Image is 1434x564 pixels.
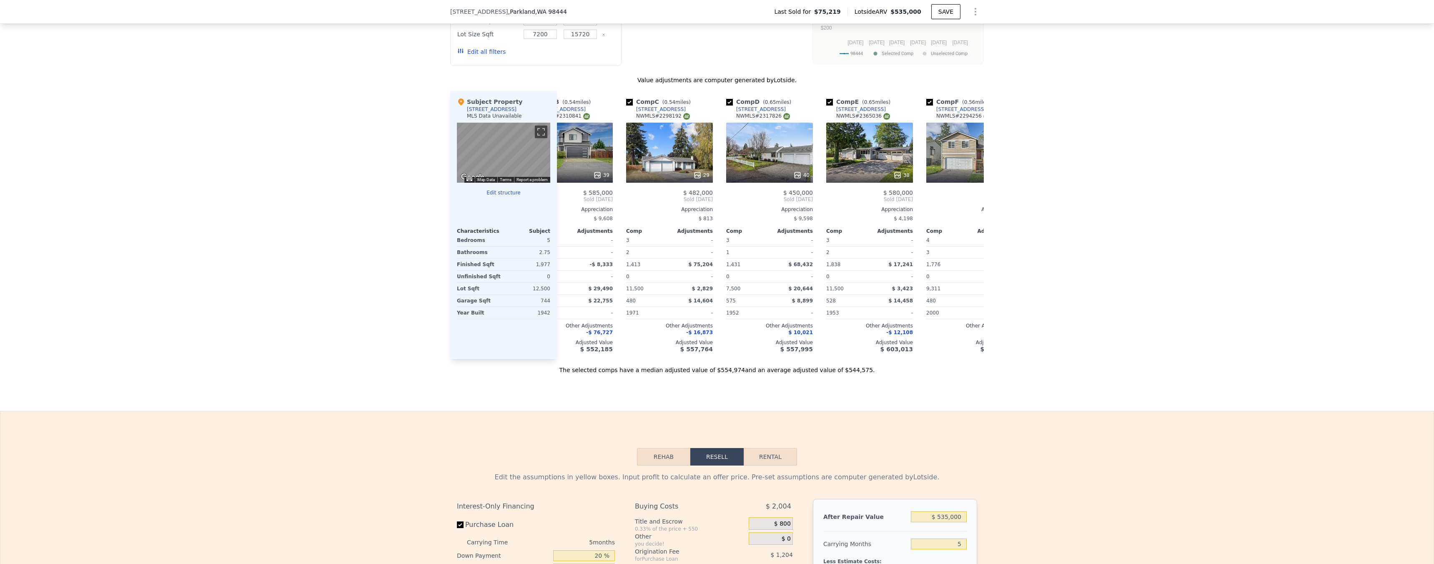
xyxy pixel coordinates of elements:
span: $ 813 [699,216,713,222]
div: - [871,234,913,246]
img: NWMLS Logo [783,113,790,120]
span: $ 2,829 [692,286,713,292]
div: - [971,271,1013,282]
span: ( miles) [659,99,694,105]
span: 11,500 [826,286,844,292]
span: Sold [DATE] [626,196,713,203]
div: 0 [505,271,550,282]
div: Adjustments [970,228,1013,234]
div: - [771,234,813,246]
div: Street View [457,123,550,183]
div: Appreciation [726,206,813,213]
div: - [771,307,813,319]
span: 0 [626,274,629,279]
div: Other Adjustments [826,322,913,329]
div: - [771,271,813,282]
div: Adjusted Value [526,339,613,346]
span: 0 [926,274,930,279]
div: Carrying Months [823,536,908,551]
img: NWMLS Logo [883,113,890,120]
div: 1952 [726,307,768,319]
div: you decide! [635,541,745,547]
span: $ 0 [782,535,791,543]
span: $ 552,185 [580,346,613,352]
div: 1971 [626,307,668,319]
div: Interest-Only Financing [457,499,615,514]
span: $ 1,204 [770,551,792,558]
div: 12,500 [505,283,550,295]
div: Origination Fee [635,547,728,556]
div: 744 [505,295,550,307]
div: [STREET_ADDRESS] [636,106,686,113]
div: Comp F [926,98,994,106]
div: 2 [626,247,668,258]
div: NWMLS # 2294256 [936,113,990,120]
text: [DATE] [931,40,947,45]
text: [DATE] [848,40,864,45]
div: Other [635,532,745,541]
div: Unfinished Sqft [457,271,502,282]
span: 1,776 [926,262,940,267]
img: NWMLS Logo [583,113,590,120]
text: [DATE] [952,40,968,45]
div: Finished Sqft [457,259,502,270]
span: $ 75,204 [688,262,713,267]
div: Other Adjustments [526,322,613,329]
div: Subject Property [457,98,522,106]
span: $ 20,644 [788,286,813,292]
span: 9,311 [926,286,940,292]
a: Open this area in Google Maps (opens a new window) [459,172,486,183]
span: 1,838 [826,262,840,267]
span: $ 4,198 [894,216,913,222]
span: 7,500 [726,286,740,292]
input: Purchase Loan [457,521,464,528]
div: Appreciation [526,206,613,213]
div: - [671,247,713,258]
div: [STREET_ADDRESS] [467,106,516,113]
span: 0.54 [564,99,576,105]
button: Edit structure [457,189,550,196]
div: 1942 [505,307,550,319]
span: 3 [726,237,730,243]
span: 4 [926,237,930,243]
div: - [871,307,913,319]
div: Lot Size Sqft [457,28,519,40]
div: NWMLS # 2310841 [536,113,590,120]
div: Comp B [526,98,594,106]
span: Last Sold for [774,8,814,16]
div: Carrying Time [467,536,521,549]
div: 38 [893,171,910,179]
span: -$ 76,727 [586,330,613,335]
text: [DATE] [869,40,885,45]
div: 29 [693,171,709,179]
text: 98444 [850,51,863,56]
span: $ 9,598 [794,216,813,222]
div: Comp [926,228,970,234]
div: Comp [626,228,669,234]
span: $535,000 [890,8,921,15]
div: - [571,271,613,282]
div: Lot Sqft [457,283,502,295]
span: 3 [626,237,629,243]
span: 0.54 [664,99,675,105]
div: - [671,307,713,319]
div: 3 [926,247,968,258]
div: Appreciation [626,206,713,213]
div: Comp C [626,98,694,106]
div: Adjustments [569,228,613,234]
div: 1953 [826,307,868,319]
div: - [671,271,713,282]
img: NWMLS Logo [983,113,990,120]
div: 2.75 [505,247,550,258]
div: Value adjustments are computer generated by Lotside . [450,76,984,84]
button: SAVE [931,4,960,19]
span: $ 585,000 [583,189,613,196]
a: [STREET_ADDRESS] [726,106,786,113]
div: Adjustments [870,228,913,234]
div: - [571,247,613,258]
span: ( miles) [959,99,994,105]
div: Appreciation [826,206,913,213]
span: Sold [DATE] [726,196,813,203]
span: $ 2,004 [766,499,791,514]
span: -$ 8,333 [590,262,613,267]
